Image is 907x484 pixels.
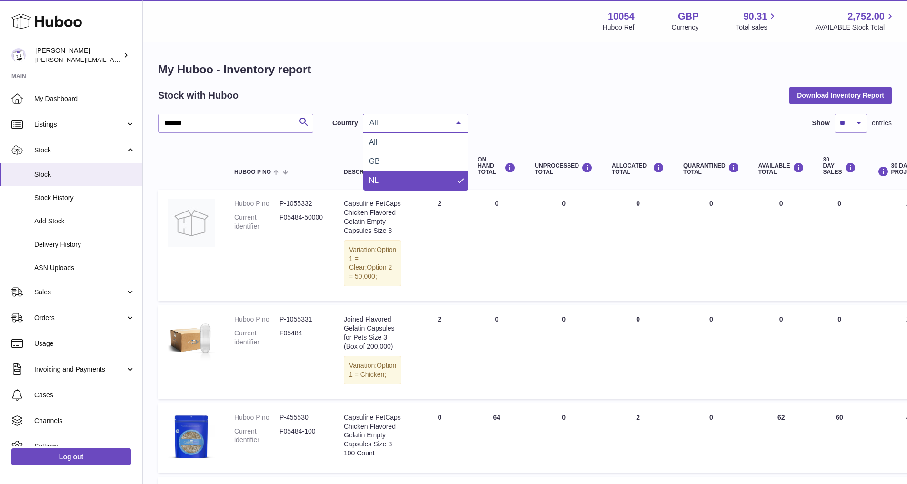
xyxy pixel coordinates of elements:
[349,362,396,378] span: Option 1 = Chicken;
[411,403,468,473] td: 0
[678,10,698,23] strong: GBP
[672,23,699,32] div: Currency
[34,365,125,374] span: Invoicing and Payments
[411,305,468,398] td: 2
[349,263,392,280] span: Option 2 = 50,000;
[369,157,380,165] span: GB
[344,240,401,287] div: Variation:
[344,199,401,235] div: Capsuline PetCaps Chicken Flavored Gelatin Empty Capsules Size 3
[34,240,135,249] span: Delivery History
[749,403,814,473] td: 62
[344,356,401,384] div: Variation:
[847,10,885,23] span: 2,752.00
[168,199,215,247] img: product image
[34,217,135,226] span: Add Stock
[344,315,401,351] div: Joined Flavored Gelatin Capsules for Pets Size 3 (Box of 200,000)
[749,190,814,301] td: 0
[602,305,674,398] td: 0
[411,190,468,301] td: 2
[525,403,602,473] td: 0
[736,10,778,32] a: 90.31 Total sales
[234,169,271,175] span: Huboo P no
[34,313,125,323] span: Orders
[234,329,279,347] dt: Current identifier
[612,162,664,175] div: ALLOCATED Total
[279,213,325,231] dd: F05484-50000
[234,315,279,324] dt: Huboo P no
[815,23,896,32] span: AVAILABLE Stock Total
[468,305,525,398] td: 0
[525,305,602,398] td: 0
[34,442,135,451] span: Settings
[279,199,325,208] dd: P-1055332
[344,413,401,458] div: Capsuline PetCaps Chicken Flavored Gelatin Empty Capsules Size 3 100 Count
[608,10,635,23] strong: 10054
[168,315,215,363] img: product image
[709,413,713,421] span: 0
[367,118,449,128] span: All
[349,246,396,272] span: Option 1 = Clear;
[814,190,866,301] td: 0
[369,138,378,146] span: All
[736,23,778,32] span: Total sales
[789,87,892,104] button: Download Inventory Report
[234,199,279,208] dt: Huboo P no
[468,403,525,473] td: 64
[814,403,866,473] td: 60
[603,23,635,32] div: Huboo Ref
[279,329,325,347] dd: F05484
[525,190,602,301] td: 0
[468,190,525,301] td: 0
[158,89,239,102] h2: Stock with Huboo
[815,10,896,32] a: 2,752.00 AVAILABLE Stock Total
[34,170,135,179] span: Stock
[872,119,892,128] span: entries
[709,200,713,207] span: 0
[749,305,814,398] td: 0
[34,263,135,272] span: ASN Uploads
[332,119,358,128] label: Country
[535,162,593,175] div: UNPROCESSED Total
[344,169,383,175] span: Description
[34,120,125,129] span: Listings
[478,157,516,176] div: ON HAND Total
[234,413,279,422] dt: Huboo P no
[11,448,131,465] a: Log out
[158,62,892,77] h1: My Huboo - Inventory report
[709,315,713,323] span: 0
[758,162,804,175] div: AVAILABLE Total
[11,48,26,62] img: luz@capsuline.com
[34,146,125,155] span: Stock
[34,339,135,348] span: Usage
[34,416,135,425] span: Channels
[279,413,325,422] dd: P-455530
[602,403,674,473] td: 2
[683,162,739,175] div: QUARANTINED Total
[35,46,121,64] div: [PERSON_NAME]
[35,56,191,63] span: [PERSON_NAME][EMAIL_ADDRESS][DOMAIN_NAME]
[34,288,125,297] span: Sales
[814,305,866,398] td: 0
[234,427,279,445] dt: Current identifier
[743,10,767,23] span: 90.31
[168,413,215,461] img: product image
[279,315,325,324] dd: P-1055331
[823,157,856,176] div: 30 DAY SALES
[279,427,325,445] dd: F05484-100
[234,213,279,231] dt: Current identifier
[34,94,135,103] span: My Dashboard
[34,391,135,400] span: Cases
[602,190,674,301] td: 0
[812,119,830,128] label: Show
[369,176,379,184] span: NL
[34,193,135,202] span: Stock History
